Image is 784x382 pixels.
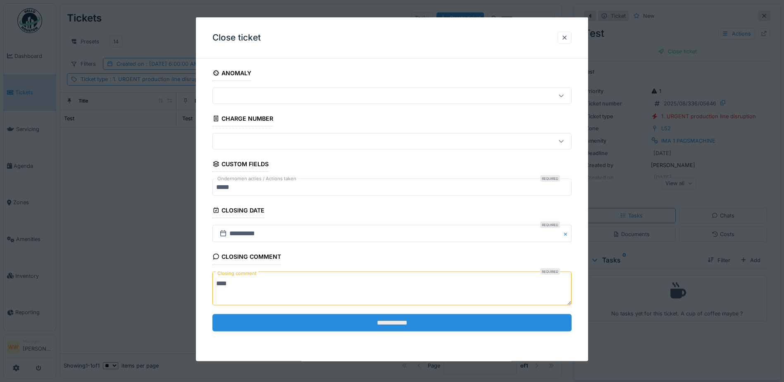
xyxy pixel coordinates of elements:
div: Closing comment [212,251,281,265]
div: Charge number [212,112,273,127]
label: Closing comment [216,268,258,278]
div: Required [540,268,560,275]
div: Required [540,175,560,182]
h3: Close ticket [212,33,261,43]
div: Anomaly [212,67,251,81]
div: Custom fields [212,158,269,172]
label: Ondernomen acties / Actions taken [216,175,298,182]
button: Close [562,225,572,242]
div: Required [540,222,560,228]
div: Closing date [212,204,265,218]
